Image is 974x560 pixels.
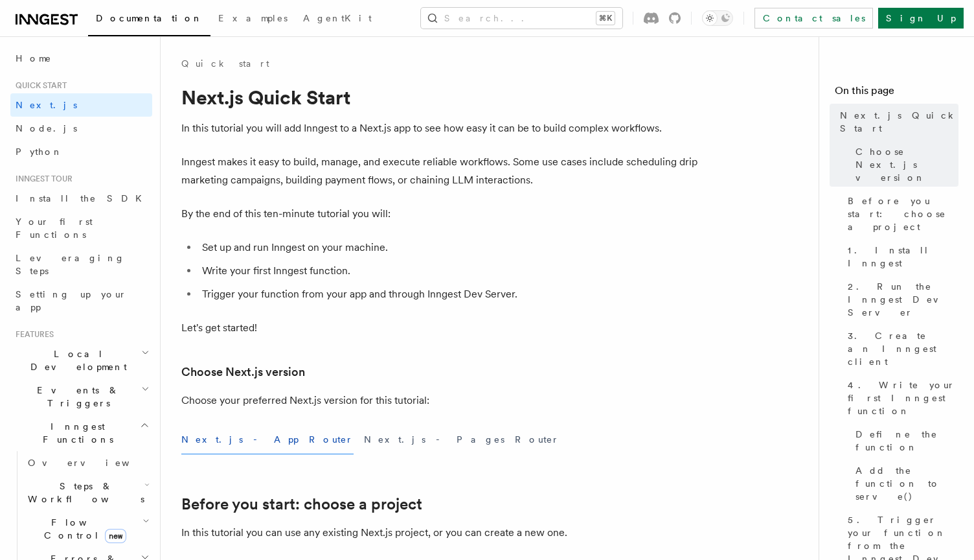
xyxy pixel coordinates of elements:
li: Set up and run Inngest on your machine. [198,239,699,257]
span: Inngest tour [10,174,73,184]
a: Define the function [850,423,958,459]
button: Flow Controlnew [23,511,152,547]
a: Add the function to serve() [850,459,958,508]
h1: Next.js Quick Start [181,86,699,109]
a: Python [10,140,152,163]
a: Node.js [10,117,152,140]
span: Overview [28,458,161,468]
span: Python [16,146,63,157]
span: 3. Create an Inngest client [848,329,958,368]
span: Next.js [16,100,77,110]
span: Next.js Quick Start [840,109,958,135]
a: Setting up your app [10,283,152,319]
span: Node.js [16,123,77,134]
p: By the end of this ten-minute tutorial you will: [181,205,699,223]
span: Your first Functions [16,216,93,240]
button: Search...⌘K [421,8,622,29]
h4: On this page [835,83,958,104]
a: Overview [23,451,152,474]
button: Events & Triggers [10,379,152,415]
span: AgentKit [303,13,372,23]
a: Before you start: choose a project [843,189,958,239]
span: Events & Triggers [10,384,141,410]
button: Local Development [10,342,152,379]
span: Before you start: choose a project [848,194,958,233]
span: Setting up your app [16,289,127,312]
a: Home [10,47,152,70]
li: Write your first Inngest function. [198,262,699,280]
p: Let's get started! [181,319,699,337]
span: Install the SDK [16,193,150,204]
span: Quick start [10,80,67,91]
a: AgentKit [295,4,379,35]
button: Next.js - App Router [181,425,354,454]
span: 1. Install Inngest [848,244,958,270]
a: Before you start: choose a project [181,495,422,513]
a: 4. Write your first Inngest function [843,373,958,423]
span: Leveraging Steps [16,253,125,276]
span: Documentation [96,13,203,23]
p: In this tutorial you will add Inngest to a Next.js app to see how easy it can be to build complex... [181,119,699,137]
span: Features [10,329,54,340]
a: Next.js [10,93,152,117]
span: Define the function [855,428,958,454]
span: Add the function to serve() [855,464,958,503]
button: Steps & Workflows [23,474,152,511]
a: Your first Functions [10,210,152,246]
a: Documentation [88,4,210,36]
span: Choose Next.js version [855,145,958,184]
a: 2. Run the Inngest Dev Server [843,275,958,324]
span: new [105,529,126,543]
span: Examples [218,13,288,23]
span: 2. Run the Inngest Dev Server [848,280,958,319]
a: Install the SDK [10,187,152,210]
a: Choose Next.js version [850,140,958,189]
a: 1. Install Inngest [843,239,958,275]
a: 3. Create an Inngest client [843,324,958,373]
button: Next.js - Pages Router [364,425,560,454]
span: Steps & Workflows [23,480,144,506]
span: Flow Control [23,516,142,542]
span: Home [16,52,52,65]
a: Choose Next.js version [181,363,305,381]
p: In this tutorial you can use any existing Next.js project, or you can create a new one. [181,524,699,542]
span: Local Development [10,347,141,373]
kbd: ⌘K [596,12,615,25]
p: Choose your preferred Next.js version for this tutorial: [181,391,699,410]
a: Leveraging Steps [10,246,152,283]
p: Inngest makes it easy to build, manage, and execute reliable workflows. Some use cases include sc... [181,153,699,189]
li: Trigger your function from your app and through Inngest Dev Server. [198,285,699,303]
button: Inngest Functions [10,415,152,451]
a: Contact sales [754,8,873,29]
span: 4. Write your first Inngest function [848,379,958,417]
a: Sign Up [878,8,964,29]
button: Toggle dark mode [702,10,733,26]
a: Next.js Quick Start [835,104,958,140]
span: Inngest Functions [10,420,140,446]
a: Quick start [181,57,269,70]
a: Examples [210,4,295,35]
